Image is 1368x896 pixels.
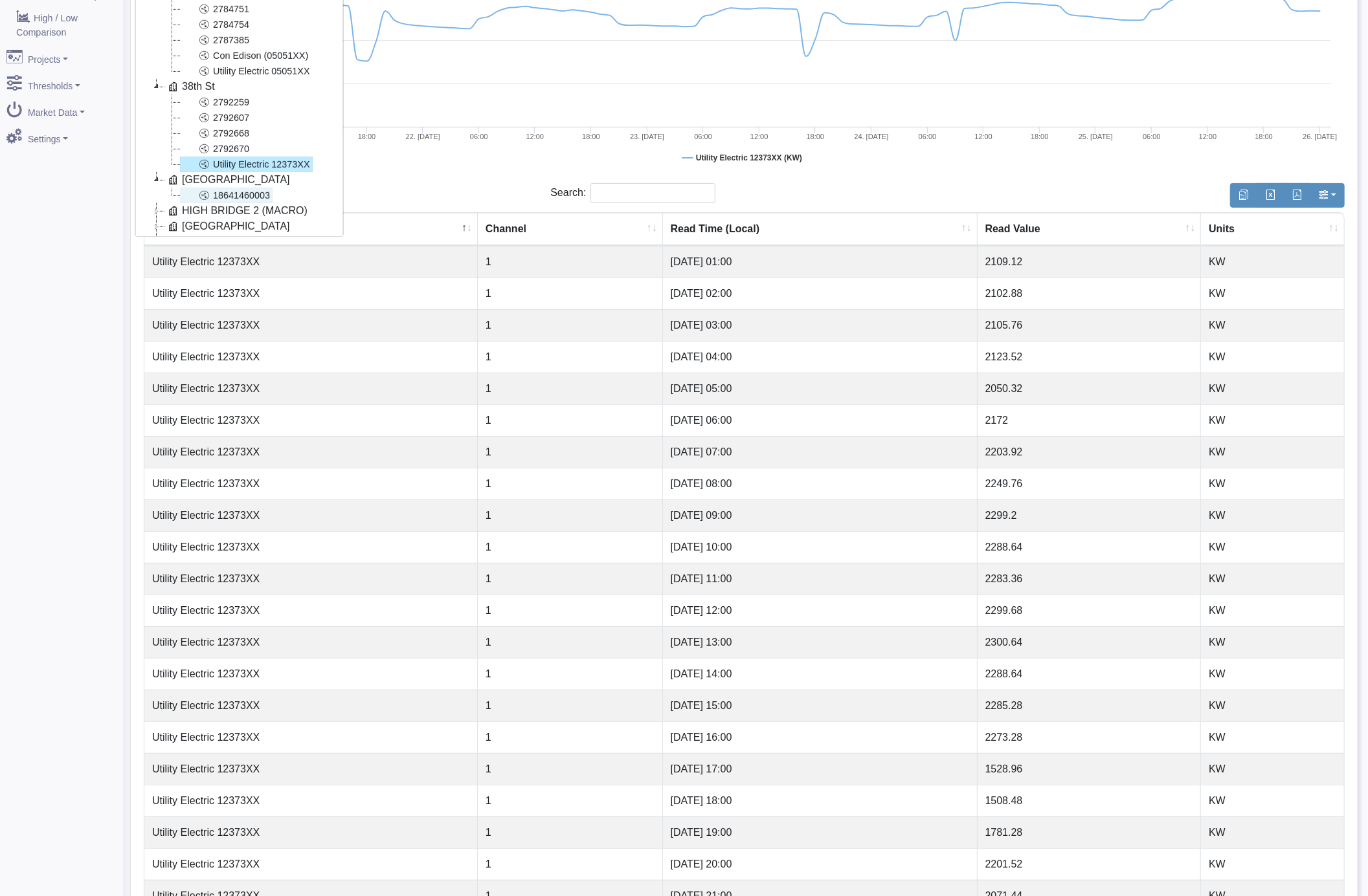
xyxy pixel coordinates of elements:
[1310,183,1345,208] button: Show/Hide Columns
[164,203,310,219] a: HIGH BRIDGE 2 (MACRO)
[164,126,330,141] li: 2792668
[164,94,330,110] li: 2792259
[1257,183,1284,208] button: Export to Excel
[478,816,663,848] td: 1
[1199,133,1217,140] text: 12:00
[978,721,1202,753] td: 2273.28
[978,848,1202,880] td: 2201.52
[1230,183,1257,208] button: Copy to clipboard
[750,133,768,140] text: 12:00
[1143,133,1161,140] text: 06:00
[478,721,663,753] td: 1
[478,563,663,595] td: 1
[164,157,330,172] li: Utility Electric 12373XX
[164,63,330,79] li: Utility Electric 05051XX
[478,404,663,436] td: 1
[1201,816,1344,848] td: KW
[978,626,1202,658] td: 2300.64
[149,79,330,172] li: 38th St
[164,17,330,32] li: 2784754
[164,188,330,203] li: 18641460003
[144,404,478,436] td: Utility Electric 12373XX
[1201,309,1344,341] td: KW
[164,219,293,234] a: [GEOGRAPHIC_DATA]
[1201,531,1344,563] td: KW
[1201,499,1344,531] td: KW
[144,499,478,531] td: Utility Electric 12373XX
[974,133,992,140] text: 12:00
[663,785,978,816] td: [DATE] 18:00
[144,563,478,595] td: Utility Electric 12373XX
[478,309,663,341] td: 1
[164,32,330,48] li: 2787385
[978,246,1202,278] td: 2109.12
[180,1,252,17] a: 2784751
[1201,404,1344,436] td: KW
[149,219,330,234] li: [GEOGRAPHIC_DATA]
[478,626,663,658] td: 1
[478,468,663,499] td: 1
[1031,133,1049,140] text: 18:00
[526,133,544,140] text: 12:00
[164,110,330,126] li: 2792607
[630,133,664,140] tspan: 23. [DATE]
[144,373,478,404] td: Utility Electric 12373XX
[144,436,478,468] td: Utility Electric 12373XX
[1283,183,1310,208] button: Generate PDF
[478,246,663,278] td: 1
[144,531,478,563] td: Utility Electric 12373XX
[1201,436,1344,468] td: KW
[978,690,1202,721] td: 2285.28
[164,48,330,63] li: Con Edison (05051XX)
[1201,468,1344,499] td: KW
[358,133,376,140] text: 18:00
[164,141,330,157] li: 2792670
[1201,658,1344,690] td: KW
[663,341,978,373] td: [DATE] 04:00
[1201,753,1344,785] td: KW
[1201,595,1344,626] td: KW
[1201,690,1344,721] td: KW
[663,721,978,753] td: [DATE] 16:00
[1255,133,1273,140] text: 18:00
[663,595,978,626] td: [DATE] 12:00
[478,499,663,531] td: 1
[478,753,663,785] td: 1
[663,658,978,690] td: [DATE] 14:00
[978,404,1202,436] td: 2172
[1201,278,1344,309] td: KW
[663,848,978,880] td: [DATE] 20:00
[663,753,978,785] td: [DATE] 17:00
[478,595,663,626] td: 1
[144,690,478,721] td: Utility Electric 12373XX
[978,341,1202,373] td: 2123.52
[478,690,663,721] td: 1
[180,63,313,79] a: Utility Electric 05051XX
[919,133,937,140] text: 06:00
[663,468,978,499] td: [DATE] 08:00
[663,373,978,404] td: [DATE] 05:00
[144,785,478,816] td: Utility Electric 12373XX
[478,785,663,816] td: 1
[478,436,663,468] td: 1
[144,309,478,341] td: Utility Electric 12373XX
[978,531,1202,563] td: 2288.64
[696,153,802,162] tspan: Utility Electric 12373XX (KW)
[978,785,1202,816] td: 1508.48
[854,133,888,140] tspan: 24. [DATE]
[663,213,978,246] th: Read Time (Local) : activate to sort column ascending
[663,436,978,468] td: [DATE] 07:00
[1201,213,1344,246] th: Units : activate to sort column ascending
[978,595,1202,626] td: 2299.68
[663,246,978,278] td: [DATE] 01:00
[149,172,330,203] li: [GEOGRAPHIC_DATA]
[1303,133,1337,140] tspan: 26. [DATE]
[663,404,978,436] td: [DATE] 06:00
[663,816,978,848] td: [DATE] 19:00
[978,753,1202,785] td: 1528.96
[180,126,252,141] a: 2792668
[144,341,478,373] td: Utility Electric 12373XX
[663,531,978,563] td: [DATE] 10:00
[582,133,600,140] text: 18:00
[978,563,1202,595] td: 2283.36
